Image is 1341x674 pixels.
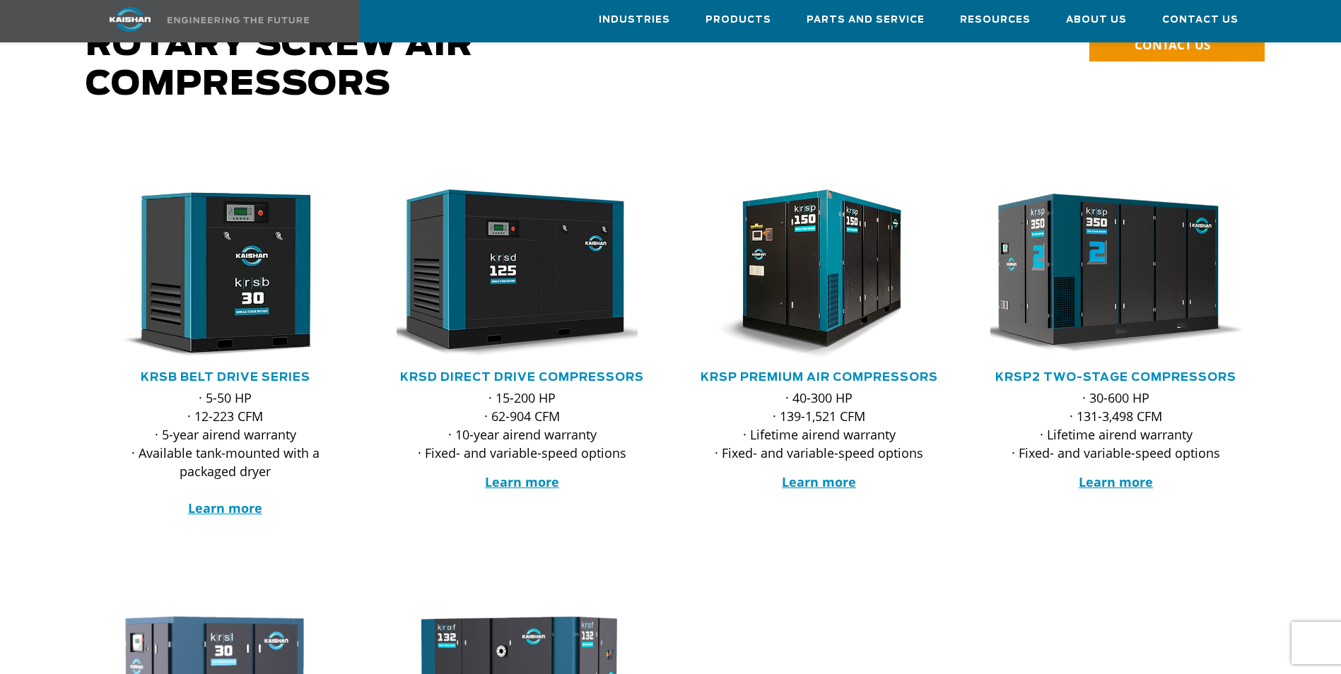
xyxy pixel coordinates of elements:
[485,473,559,490] a: Learn more
[693,389,945,462] p: · 40-300 HP · 139-1,521 CFM · Lifetime airend warranty · Fixed- and variable-speed options
[599,12,670,28] span: Industries
[168,17,309,23] img: Engineering the future
[967,181,1244,367] img: krsp350
[599,1,670,39] a: Industries
[960,12,1031,28] span: Resources
[807,1,925,39] a: Parts and Service
[1162,12,1238,28] span: Contact Us
[386,189,638,359] img: krsd125
[1066,1,1127,39] a: About Us
[400,372,644,383] a: KRSD Direct Drive Compressors
[1162,1,1238,39] a: Contact Us
[1135,37,1210,53] span: CONTACT US
[77,7,183,32] img: kaishan logo
[1066,12,1127,28] span: About Us
[990,389,1242,462] p: · 30-600 HP · 131-3,498 CFM · Lifetime airend warranty · Fixed- and variable-speed options
[141,372,310,383] a: KRSB Belt Drive Series
[397,389,648,462] p: · 15-200 HP · 62-904 CFM · 10-year airend warranty · Fixed- and variable-speed options
[100,189,351,359] div: krsb30
[705,12,771,28] span: Products
[683,189,935,359] img: krsp150
[995,372,1236,383] a: KRSP2 Two-Stage Compressors
[100,389,351,517] p: · 5-50 HP · 12-223 CFM · 5-year airend warranty · Available tank-mounted with a packaged dryer
[960,1,1031,39] a: Resources
[188,499,262,516] a: Learn more
[705,1,771,39] a: Products
[990,189,1242,359] div: krsp350
[782,473,856,490] a: Learn more
[701,372,938,383] a: KRSP Premium Air Compressors
[807,12,925,28] span: Parts and Service
[1089,30,1265,61] a: CONTACT US
[89,189,341,359] img: krsb30
[693,189,945,359] div: krsp150
[397,189,648,359] div: krsd125
[1079,473,1153,490] a: Learn more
